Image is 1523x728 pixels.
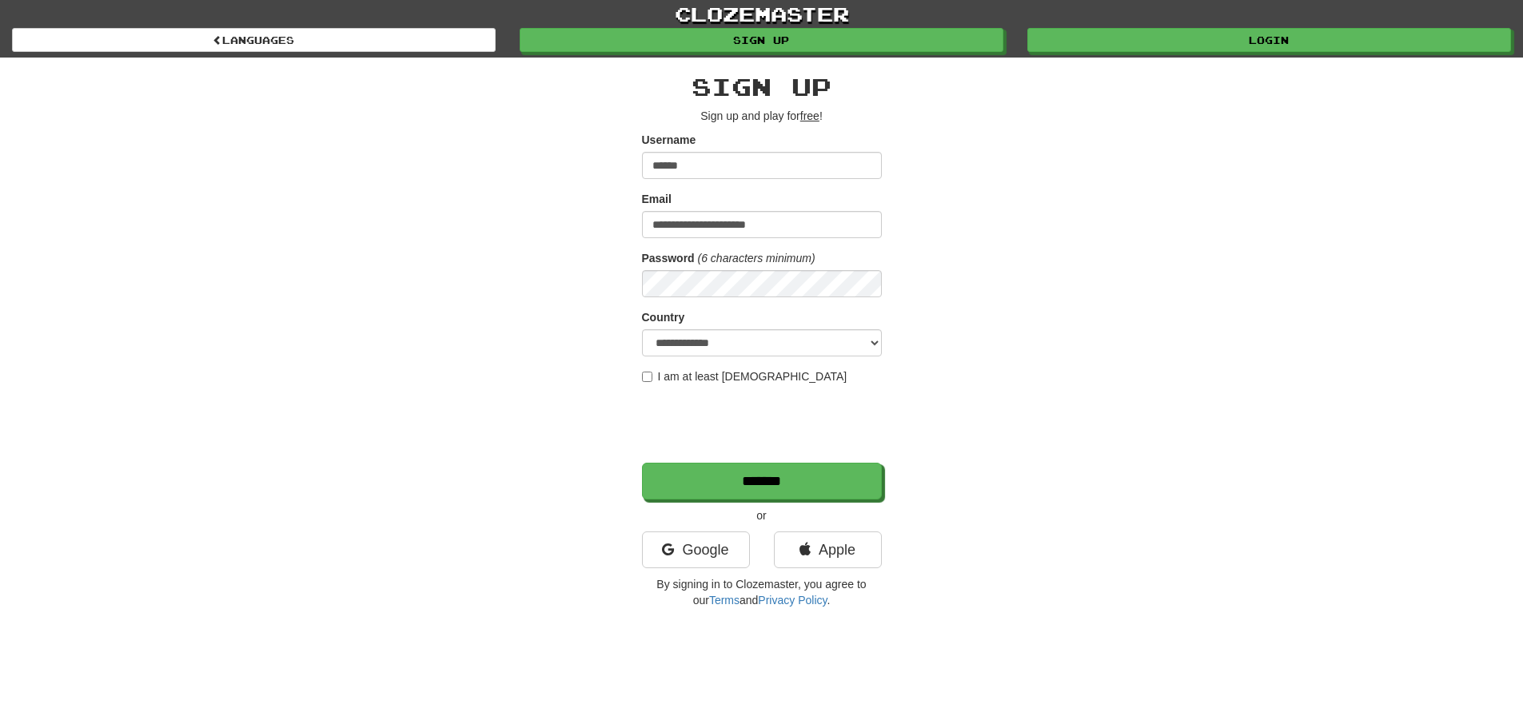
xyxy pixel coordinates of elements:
a: Languages [12,28,496,52]
p: By signing in to Clozemaster, you agree to our and . [642,576,882,608]
em: (6 characters minimum) [698,252,815,265]
a: Login [1027,28,1511,52]
label: Username [642,132,696,148]
a: Sign up [520,28,1003,52]
label: Password [642,250,695,266]
a: Privacy Policy [758,594,827,607]
input: I am at least [DEMOGRAPHIC_DATA] [642,372,652,382]
label: Email [642,191,672,207]
p: Sign up and play for ! [642,108,882,124]
p: or [642,507,882,523]
h2: Sign up [642,74,882,100]
iframe: reCAPTCHA [642,392,885,455]
a: Terms [709,594,740,607]
label: Country [642,309,685,325]
a: Apple [774,531,882,568]
a: Google [642,531,750,568]
label: I am at least [DEMOGRAPHIC_DATA] [642,368,847,384]
u: free [800,109,819,122]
